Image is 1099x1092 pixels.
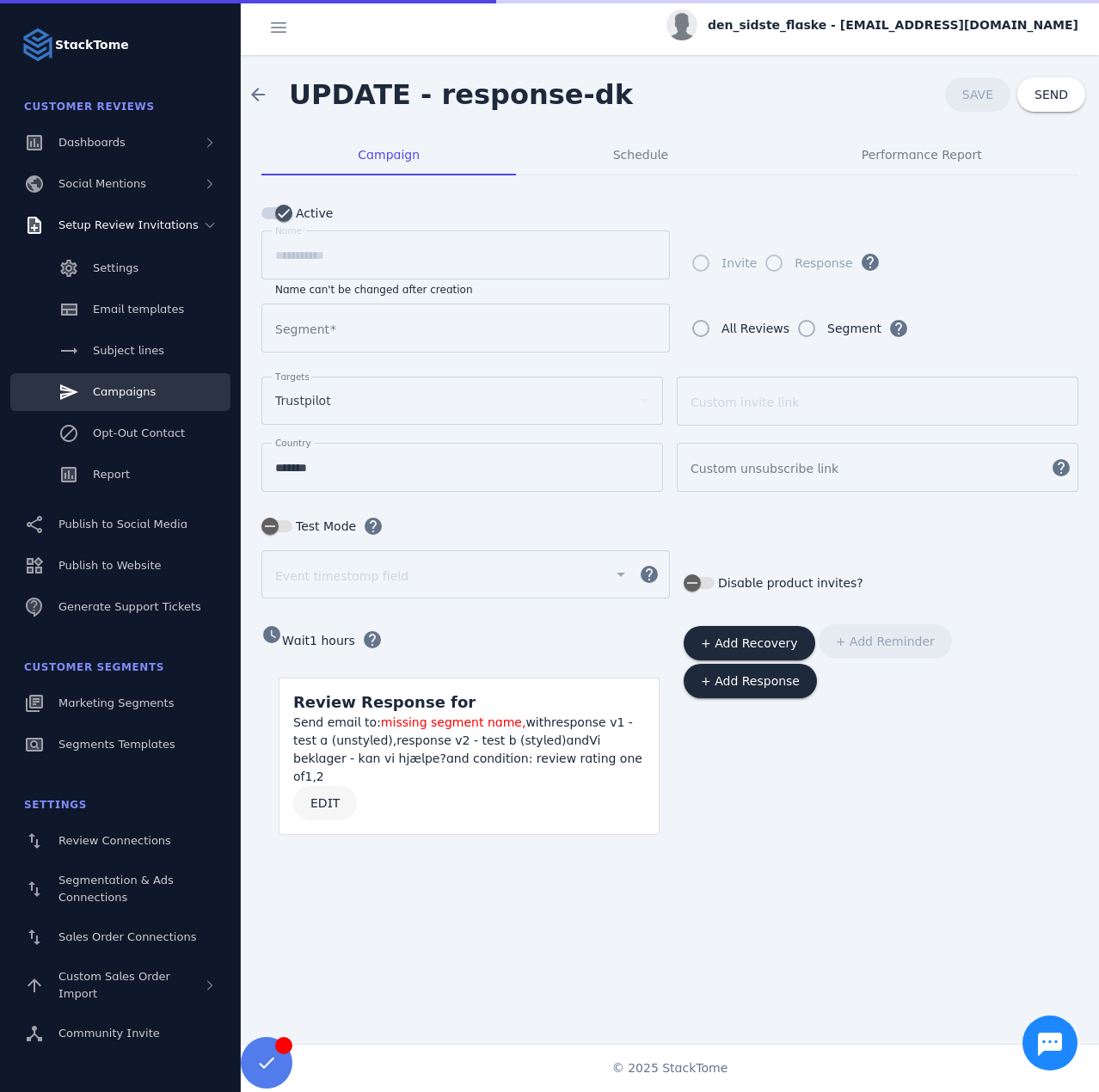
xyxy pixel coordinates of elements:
img: Logo image [21,28,55,62]
a: Sales Order Connections [10,918,230,956]
span: Campaigns [93,385,156,398]
div: All Reviews [721,318,789,339]
span: Performance Report [862,149,982,161]
span: Segments Templates [58,738,175,751]
span: + Add Recovery [701,637,798,649]
span: and [567,733,590,747]
a: Subject lines [10,332,230,370]
label: Disable product invites? [715,573,863,593]
span: Marketing Segments [58,696,174,709]
span: Opt-Out Contact [93,426,185,439]
span: UPDATE - response-dk [289,78,633,111]
span: Setup Review Invitations [58,218,199,231]
label: Test Mode [292,516,356,537]
mat-icon: watch_later [261,624,282,645]
a: Publish to Social Media [10,506,230,543]
span: missing segment name, [381,715,526,729]
strong: StackTome [55,36,129,54]
span: EDIT [310,797,340,809]
span: Publish to Social Media [58,518,187,531]
label: Response [791,253,852,273]
span: Settings [93,261,138,274]
span: Subject lines [93,344,164,357]
button: den_sidste_flaske - [EMAIL_ADDRESS][DOMAIN_NAME] [666,9,1078,40]
a: Community Invite [10,1015,230,1052]
span: and condition: review rating one of [293,752,642,783]
mat-label: Event timestamp field [275,569,408,583]
mat-label: Custom invite link [691,396,799,409]
span: Publish to Website [58,559,161,572]
a: Publish to Website [10,547,230,585]
mat-hint: Name can't be changed after creation [275,279,473,297]
span: Community Invite [58,1027,160,1040]
span: Wait [282,634,310,647]
input: Segment [275,318,656,339]
span: Dashboards [58,136,126,149]
span: den_sidste_flaske - [EMAIL_ADDRESS][DOMAIN_NAME] [708,16,1078,34]
label: Segment [824,318,881,339]
span: Send email to: [293,715,381,729]
button: + Add Response [684,664,817,698]
button: EDIT [293,786,357,820]
mat-icon: help [629,564,670,585]
input: Country [275,457,649,478]
span: Report [93,468,130,481]
a: Campaigns [10,373,230,411]
span: with [525,715,551,729]
span: Schedule [613,149,668,161]
span: + Add Response [701,675,800,687]
span: SEND [1035,89,1068,101]
a: Marketing Segments [10,684,230,722]
a: Settings [10,249,230,287]
span: 1 hours [310,634,355,647]
label: Active [292,203,333,224]
span: Settings [24,799,87,811]
button: + Add Recovery [684,626,815,660]
a: Generate Support Tickets [10,588,230,626]
span: Generate Support Tickets [58,600,201,613]
span: Social Mentions [58,177,146,190]
a: Email templates [10,291,230,328]
span: © 2025 StackTome [612,1059,728,1077]
mat-label: Name [275,225,302,236]
span: Customer Reviews [24,101,155,113]
mat-label: Targets [275,371,310,382]
a: Segments Templates [10,726,230,764]
button: SEND [1017,77,1085,112]
span: Review Response for [293,693,476,711]
img: profile.jpg [666,9,697,40]
label: Invite [718,253,757,273]
span: Campaign [358,149,420,161]
mat-label: Segment [275,322,329,336]
span: Custom Sales Order Import [58,970,170,1000]
mat-label: Custom unsubscribe link [691,462,838,475]
a: Report [10,456,230,494]
span: Customer Segments [24,661,164,673]
a: Opt-Out Contact [10,414,230,452]
span: Segmentation & Ads Connections [58,874,174,904]
mat-label: Country [275,438,311,448]
span: Trustpilot [275,390,331,411]
a: Segmentation & Ads Connections [10,863,230,915]
a: Review Connections [10,822,230,860]
div: response v1 - test a (unstyled),response v2 - test b (styled) Vi beklager - kan vi hjælpe? 1,2 [293,714,645,786]
span: Review Connections [58,834,171,847]
span: Email templates [93,303,184,316]
span: Sales Order Connections [58,930,196,943]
